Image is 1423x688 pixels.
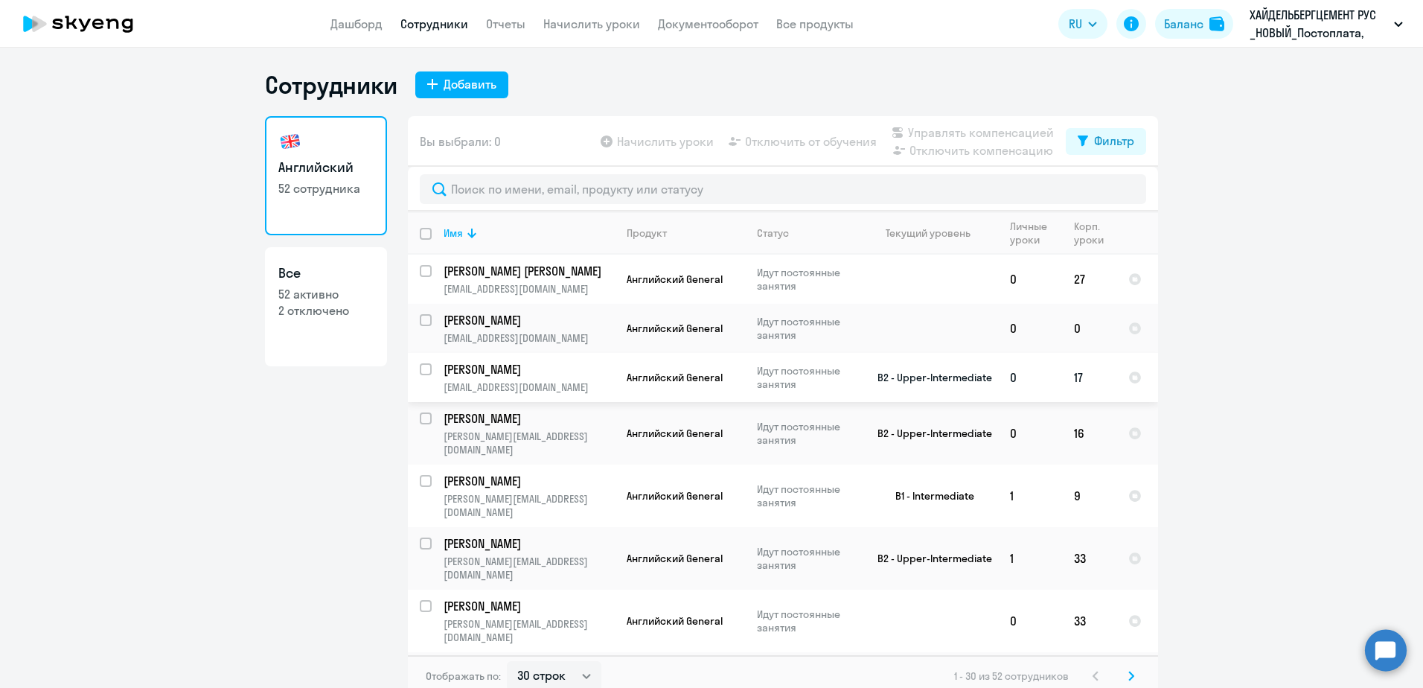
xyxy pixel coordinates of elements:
[444,226,463,240] div: Имя
[420,133,501,150] span: Вы выбрали: 0
[1074,220,1116,246] div: Корп. уроки
[278,264,374,283] h3: Все
[1062,353,1116,402] td: 17
[627,489,723,503] span: Английский General
[1164,15,1203,33] div: Баланс
[1062,527,1116,590] td: 33
[1062,255,1116,304] td: 27
[444,282,614,296] p: [EMAIL_ADDRESS][DOMAIN_NAME]
[444,535,612,552] p: [PERSON_NAME]
[998,353,1062,402] td: 0
[415,71,508,98] button: Добавить
[278,302,374,319] p: 2 отключено
[444,473,612,489] p: [PERSON_NAME]
[444,312,614,328] a: [PERSON_NAME]
[1069,15,1082,33] span: RU
[444,226,614,240] div: Имя
[444,380,614,394] p: [EMAIL_ADDRESS][DOMAIN_NAME]
[400,16,468,31] a: Сотрудники
[1062,402,1116,465] td: 16
[444,492,614,519] p: [PERSON_NAME][EMAIL_ADDRESS][DOMAIN_NAME]
[757,364,859,391] p: Идут постоянные занятия
[627,226,744,240] div: Продукт
[757,545,859,572] p: Идут постоянные занятия
[278,286,374,302] p: 52 активно
[444,312,612,328] p: [PERSON_NAME]
[278,130,302,153] img: english
[998,255,1062,304] td: 0
[444,535,614,552] a: [PERSON_NAME]
[1062,304,1116,353] td: 0
[627,614,723,628] span: Английский General
[860,527,998,590] td: B2 - Upper-Intermediate
[954,669,1069,683] span: 1 - 30 из 52 сотрудников
[860,353,998,402] td: B2 - Upper-Intermediate
[444,361,612,378] p: [PERSON_NAME]
[444,410,614,427] a: [PERSON_NAME]
[757,315,859,342] p: Идут постоянные занятия
[658,16,758,31] a: Документооборот
[444,263,612,279] p: [PERSON_NAME] [PERSON_NAME]
[444,410,612,427] p: [PERSON_NAME]
[1209,16,1224,31] img: balance
[627,226,667,240] div: Продукт
[1010,220,1061,246] div: Личные уроки
[1010,220,1052,246] div: Личные уроки
[757,420,859,447] p: Идут постоянные занятия
[757,482,859,509] p: Идут постоянные занятия
[627,371,723,384] span: Английский General
[265,116,387,235] a: Английский52 сотрудника
[444,361,614,378] a: [PERSON_NAME]
[486,16,525,31] a: Отчеты
[444,473,614,489] a: [PERSON_NAME]
[757,226,859,240] div: Статус
[860,465,998,527] td: B1 - Intermediate
[1242,6,1410,42] button: ХАЙДЕЛЬБЕРГЦЕМЕНТ РУС _НОВЫЙ_Постоплата, ХАЙДЕЛЬБЕРГЦЕМЕНТ РУС, ООО
[444,331,614,345] p: [EMAIL_ADDRESS][DOMAIN_NAME]
[757,608,859,634] p: Идут постоянные занятия
[444,598,614,614] a: [PERSON_NAME]
[1062,465,1116,527] td: 9
[757,266,859,293] p: Идут постоянные занятия
[1155,9,1233,39] button: Балансbalance
[757,226,789,240] div: Статус
[627,552,723,565] span: Английский General
[278,180,374,197] p: 52 сотрудника
[1058,9,1107,39] button: RU
[444,555,614,582] p: [PERSON_NAME][EMAIL_ADDRESS][DOMAIN_NAME]
[444,617,614,644] p: [PERSON_NAME][EMAIL_ADDRESS][DOMAIN_NAME]
[444,430,614,456] p: [PERSON_NAME][EMAIL_ADDRESS][DOMAIN_NAME]
[998,465,1062,527] td: 1
[444,263,614,279] a: [PERSON_NAME] [PERSON_NAME]
[1094,132,1134,150] div: Фильтр
[420,174,1146,204] input: Поиск по имени, email, продукту или статусу
[998,590,1062,652] td: 0
[627,427,723,440] span: Английский General
[1066,128,1146,155] button: Фильтр
[998,304,1062,353] td: 0
[998,402,1062,465] td: 0
[872,226,997,240] div: Текущий уровень
[1074,220,1106,246] div: Корп. уроки
[886,226,970,240] div: Текущий уровень
[444,598,612,614] p: [PERSON_NAME]
[627,273,723,286] span: Английский General
[860,402,998,465] td: B2 - Upper-Intermediate
[1062,590,1116,652] td: 33
[426,669,501,683] span: Отображать по:
[776,16,854,31] a: Все продукты
[278,158,374,177] h3: Английский
[265,70,397,100] h1: Сотрудники
[265,247,387,366] a: Все52 активно2 отключено
[998,527,1062,590] td: 1
[543,16,640,31] a: Начислить уроки
[330,16,383,31] a: Дашборд
[444,75,496,93] div: Добавить
[1250,6,1388,42] p: ХАЙДЕЛЬБЕРГЦЕМЕНТ РУС _НОВЫЙ_Постоплата, ХАЙДЕЛЬБЕРГЦЕМЕНТ РУС, ООО
[627,322,723,335] span: Английский General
